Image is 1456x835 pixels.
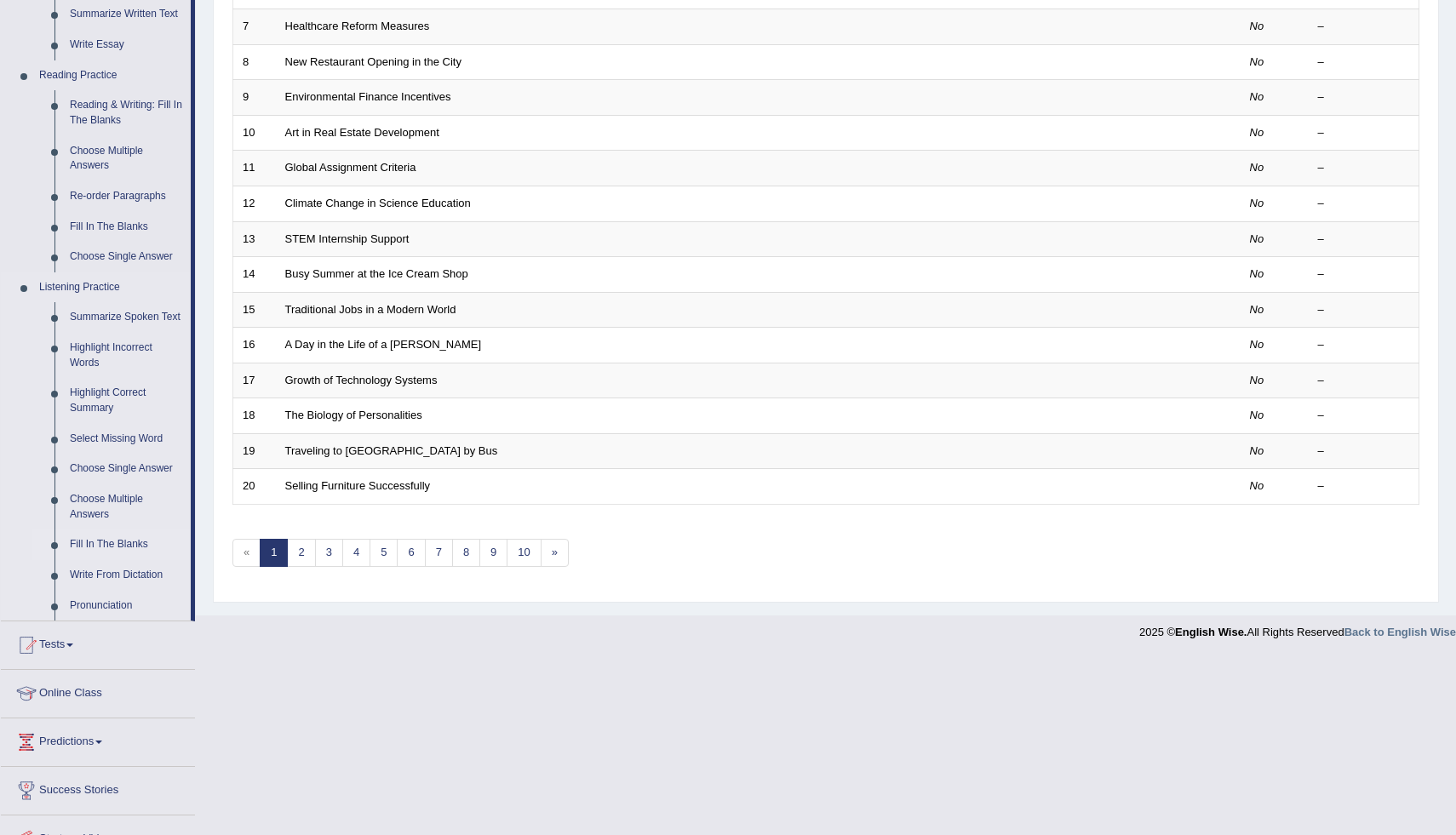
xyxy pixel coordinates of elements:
a: Fill In The Blanks [62,529,191,560]
div: – [1318,125,1410,141]
td: 16 [233,328,276,363]
a: Success Stories [1,767,195,809]
a: 6 [397,539,425,567]
td: 14 [233,257,276,293]
a: Climate Change in Science Education [285,197,471,209]
em: No [1250,409,1264,421]
div: – [1318,302,1410,318]
em: No [1250,444,1264,457]
a: Choose Single Answer [62,454,191,484]
a: Selling Furniture Successfully [285,479,431,492]
a: Pronunciation [62,591,191,621]
td: 10 [233,115,276,151]
a: 5 [370,539,398,567]
a: Highlight Correct Summary [62,378,191,423]
a: Healthcare Reform Measures [285,20,430,32]
a: 4 [342,539,370,567]
span: « [232,539,261,567]
a: STEM Internship Support [285,232,410,245]
a: Choose Multiple Answers [62,484,191,529]
div: – [1318,89,1410,106]
em: No [1250,479,1264,492]
em: No [1250,374,1264,386]
div: – [1318,408,1410,424]
div: 2025 © All Rights Reserved [1139,615,1456,640]
a: 2 [287,539,315,567]
div: – [1318,160,1410,176]
td: 7 [233,9,276,45]
a: Reading Practice [32,60,191,91]
td: 12 [233,186,276,221]
a: Art in Real Estate Development [285,126,439,139]
a: A Day in the Life of a [PERSON_NAME] [285,338,482,351]
td: 19 [233,433,276,469]
td: 15 [233,292,276,328]
td: 8 [233,44,276,80]
a: Growth of Technology Systems [285,374,438,386]
a: Tests [1,621,195,664]
a: Summarize Spoken Text [62,302,191,333]
td: 9 [233,80,276,116]
em: No [1250,20,1264,32]
a: 10 [507,539,541,567]
strong: English Wise. [1175,626,1247,638]
td: 13 [233,221,276,257]
em: No [1250,232,1264,245]
em: No [1250,303,1264,316]
em: No [1250,197,1264,209]
a: 9 [479,539,507,567]
a: 3 [315,539,343,567]
div: – [1318,196,1410,212]
a: Traditional Jobs in a Modern World [285,303,456,316]
td: 11 [233,151,276,186]
em: No [1250,161,1264,174]
div: – [1318,443,1410,460]
a: Choose Multiple Answers [62,136,191,181]
a: Busy Summer at the Ice Cream Shop [285,267,468,280]
a: Write Essay [62,30,191,60]
div: – [1318,19,1410,35]
div: – [1318,266,1410,283]
a: 7 [425,539,453,567]
em: No [1250,338,1264,351]
a: The Biology of Personalities [285,409,422,421]
em: No [1250,55,1264,68]
a: Listening Practice [32,272,191,303]
a: Write From Dictation [62,560,191,591]
a: Online Class [1,670,195,712]
a: New Restaurant Opening in the City [285,55,461,68]
td: 18 [233,398,276,434]
div: – [1318,478,1410,495]
em: No [1250,126,1264,139]
a: Back to English Wise [1344,626,1456,638]
a: 8 [452,539,480,567]
div: – [1318,373,1410,389]
a: 1 [260,539,288,567]
a: Traveling to [GEOGRAPHIC_DATA] by Bus [285,444,498,457]
a: Predictions [1,718,195,761]
em: No [1250,267,1264,280]
a: Highlight Incorrect Words [62,333,191,378]
a: Select Missing Word [62,424,191,455]
a: Fill In The Blanks [62,212,191,243]
div: – [1318,54,1410,71]
div: – [1318,337,1410,353]
div: – [1318,232,1410,248]
a: Environmental Finance Incentives [285,90,451,103]
td: 17 [233,363,276,398]
a: Choose Single Answer [62,242,191,272]
a: Re-order Paragraphs [62,181,191,212]
a: » [541,539,569,567]
em: No [1250,90,1264,103]
a: Global Assignment Criteria [285,161,416,174]
a: Reading & Writing: Fill In The Blanks [62,90,191,135]
td: 20 [233,469,276,505]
